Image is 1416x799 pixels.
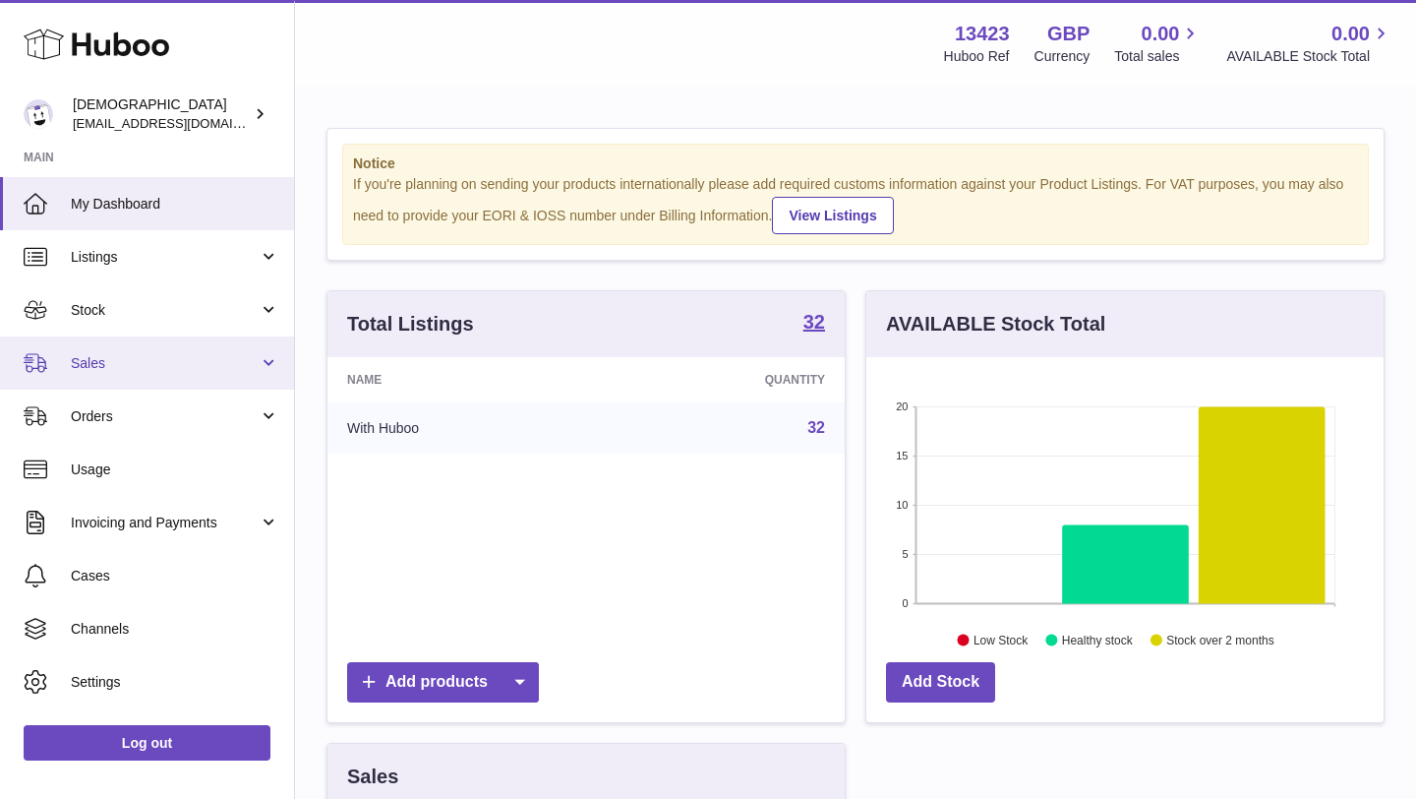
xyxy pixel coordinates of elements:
span: Invoicing and Payments [71,514,259,532]
a: 32 [807,419,825,436]
span: 0.00 [1331,21,1370,47]
h3: AVAILABLE Stock Total [886,311,1105,338]
img: olgazyuz@outlook.com [24,99,53,129]
h3: Sales [347,764,398,790]
h3: Total Listings [347,311,474,338]
span: Orders [71,407,259,426]
span: 0.00 [1142,21,1180,47]
a: Add Stock [886,662,995,703]
span: Usage [71,461,279,479]
span: My Dashboard [71,195,279,214]
text: 15 [896,450,908,461]
text: Stock over 2 months [1166,633,1273,646]
span: AVAILABLE Stock Total [1226,47,1392,66]
a: Log out [24,725,270,761]
span: Channels [71,620,279,639]
span: Settings [71,673,279,692]
td: With Huboo [327,402,600,454]
a: 0.00 AVAILABLE Stock Total [1226,21,1392,66]
text: Healthy stock [1062,633,1134,646]
th: Quantity [600,357,845,402]
th: Name [327,357,600,402]
span: [EMAIL_ADDRESS][DOMAIN_NAME] [73,115,289,131]
div: Huboo Ref [944,47,1010,66]
text: 10 [896,499,908,511]
a: Add products [347,662,539,703]
div: [DEMOGRAPHIC_DATA] [73,95,250,133]
span: Sales [71,354,259,373]
strong: Notice [353,154,1358,173]
strong: GBP [1047,21,1090,47]
div: If you're planning on sending your products internationally please add required customs informati... [353,175,1358,234]
a: 0.00 Total sales [1114,21,1202,66]
a: View Listings [772,197,893,234]
span: Total sales [1114,47,1202,66]
text: 0 [902,597,908,609]
text: 20 [896,400,908,412]
span: Stock [71,301,259,320]
strong: 13423 [955,21,1010,47]
text: Low Stock [973,633,1029,646]
span: Cases [71,567,279,585]
a: 32 [803,312,825,336]
strong: 32 [803,312,825,332]
div: Currency [1034,47,1091,66]
span: Listings [71,248,259,267]
text: 5 [902,548,908,560]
